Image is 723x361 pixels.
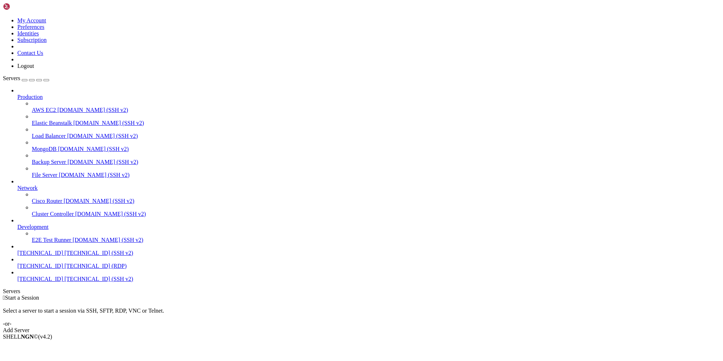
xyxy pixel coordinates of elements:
span: [TECHNICAL_ID] (RDP) [64,263,127,269]
li: [TECHNICAL_ID] [TECHNICAL_ID] (RDP) [17,256,720,269]
a: Production [17,94,720,100]
a: Elastic Beanstalk [DOMAIN_NAME] (SSH v2) [32,120,720,126]
span: [DOMAIN_NAME] (SSH v2) [67,133,138,139]
li: [TECHNICAL_ID] [TECHNICAL_ID] (SSH v2) [17,269,720,282]
div: Add Server [3,327,720,334]
span: Servers [3,75,20,81]
a: Network [17,185,720,191]
div: Servers [3,288,720,295]
span: Backup Server [32,159,66,165]
span: MongoDB [32,146,56,152]
span: [DOMAIN_NAME] (SSH v2) [59,172,130,178]
span: Production [17,94,43,100]
a: [TECHNICAL_ID] [TECHNICAL_ID] (RDP) [17,263,720,269]
span: Elastic Beanstalk [32,120,72,126]
a: My Account [17,17,46,23]
span: [TECHNICAL_ID] [17,263,63,269]
a: Contact Us [17,50,43,56]
img: Shellngn [3,3,44,10]
a: Development [17,224,720,230]
span: Cluster Controller [32,211,74,217]
span:  [3,295,5,301]
span: [DOMAIN_NAME] (SSH v2) [58,146,129,152]
li: Production [17,87,720,178]
li: [TECHNICAL_ID] [TECHNICAL_ID] (SSH v2) [17,243,720,256]
span: [TECHNICAL_ID] (SSH v2) [64,250,133,256]
span: [DOMAIN_NAME] (SSH v2) [64,198,134,204]
span: [DOMAIN_NAME] (SSH v2) [75,211,146,217]
li: Load Balancer [DOMAIN_NAME] (SSH v2) [32,126,720,139]
span: 4.2.0 [38,334,52,340]
span: File Server [32,172,57,178]
li: E2E Test Runner [DOMAIN_NAME] (SSH v2) [32,230,720,243]
span: [DOMAIN_NAME] (SSH v2) [73,237,144,243]
li: MongoDB [DOMAIN_NAME] (SSH v2) [32,139,720,152]
a: MongoDB [DOMAIN_NAME] (SSH v2) [32,146,720,152]
a: Identities [17,30,39,36]
li: Network [17,178,720,217]
li: File Server [DOMAIN_NAME] (SSH v2) [32,165,720,178]
span: [DOMAIN_NAME] (SSH v2) [68,159,138,165]
li: Cisco Router [DOMAIN_NAME] (SSH v2) [32,191,720,204]
a: E2E Test Runner [DOMAIN_NAME] (SSH v2) [32,237,720,243]
span: Start a Session [5,295,39,301]
span: AWS EC2 [32,107,56,113]
a: Backup Server [DOMAIN_NAME] (SSH v2) [32,159,720,165]
span: SHELL © [3,334,52,340]
div: Select a server to start a session via SSH, SFTP, RDP, VNC or Telnet. -or- [3,301,720,327]
span: [TECHNICAL_ID] [17,276,63,282]
li: Backup Server [DOMAIN_NAME] (SSH v2) [32,152,720,165]
li: Cluster Controller [DOMAIN_NAME] (SSH v2) [32,204,720,217]
a: Preferences [17,24,44,30]
span: E2E Test Runner [32,237,71,243]
a: Servers [3,75,49,81]
li: Elastic Beanstalk [DOMAIN_NAME] (SSH v2) [32,113,720,126]
a: [TECHNICAL_ID] [TECHNICAL_ID] (SSH v2) [17,250,720,256]
a: File Server [DOMAIN_NAME] (SSH v2) [32,172,720,178]
li: Development [17,217,720,243]
a: Logout [17,63,34,69]
a: Subscription [17,37,47,43]
span: Network [17,185,38,191]
li: AWS EC2 [DOMAIN_NAME] (SSH v2) [32,100,720,113]
a: Cisco Router [DOMAIN_NAME] (SSH v2) [32,198,720,204]
span: Cisco Router [32,198,62,204]
span: [TECHNICAL_ID] [17,250,63,256]
a: AWS EC2 [DOMAIN_NAME] (SSH v2) [32,107,720,113]
a: [TECHNICAL_ID] [TECHNICAL_ID] (SSH v2) [17,276,720,282]
span: Development [17,224,48,230]
a: Load Balancer [DOMAIN_NAME] (SSH v2) [32,133,720,139]
a: Cluster Controller [DOMAIN_NAME] (SSH v2) [32,211,720,217]
span: [TECHNICAL_ID] (SSH v2) [64,276,133,282]
span: [DOMAIN_NAME] (SSH v2) [73,120,144,126]
b: NGN [21,334,34,340]
span: [DOMAIN_NAME] (SSH v2) [57,107,128,113]
span: Load Balancer [32,133,66,139]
